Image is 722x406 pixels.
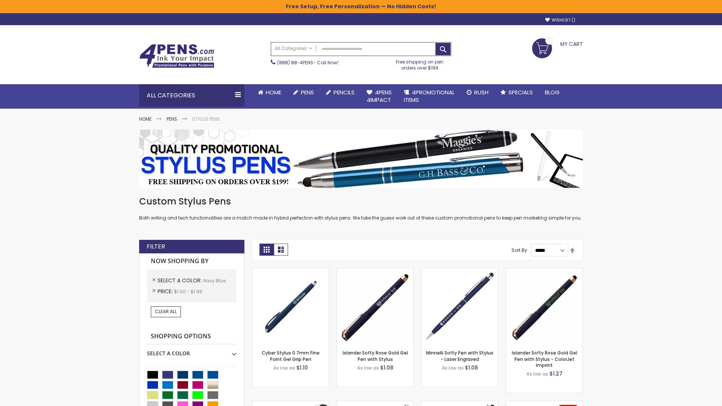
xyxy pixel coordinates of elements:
a: Clear All [151,306,181,317]
h1: Custom Stylus Pens [139,195,583,208]
span: $1.10 [296,364,308,371]
a: All Categories [271,42,316,55]
a: Minnelli Softy Pen with Stylus - Laser Engraved-Navy Blue [422,268,498,274]
div: All Categories [139,84,244,107]
span: Pencils [334,88,355,96]
a: Pens [287,84,320,101]
a: Islander Softy Rose Gold Gel Pen with Stylus - ColorJet Imprint [512,350,577,368]
img: Islander Softy Rose Gold Gel Pen with Stylus-Navy Blue [337,268,413,344]
a: Pens [167,116,177,122]
img: Cyber Stylus 0.7mm Fine Point Gel Grip Pen-Navy Blue [252,268,329,344]
a: Home [139,116,152,122]
a: 4PROMOTIONALITEMS [398,84,461,109]
a: Wishlist [545,17,575,23]
img: Islander Softy Rose Gold Gel Pen with Stylus - ColorJet Imprint-Navy Blue [506,268,582,344]
span: Navy Blue [203,277,226,284]
a: Islander Softy Rose Gold Gel Pen with Stylus-Navy Blue [337,268,413,274]
a: 4Pens4impact [361,84,398,109]
span: Pens [301,88,314,96]
a: Specials [494,84,539,101]
a: Rush [461,84,494,101]
span: As low as [526,371,548,377]
strong: Filter [147,242,165,251]
a: (888) 88-4PENS [277,59,313,66]
div: Free shipping on pen orders over $199 [388,56,452,71]
span: Clear All [155,308,177,315]
span: As low as [357,365,379,371]
span: All Categories [275,45,312,52]
span: $1.08 [380,364,393,371]
a: Blog [539,84,566,101]
span: $1.27 [549,370,563,377]
img: Minnelli Softy Pen with Stylus - Laser Engraved-Navy Blue [422,268,498,344]
div: Both writing and tech functionalities are a match made in hybrid perfection with stylus pens. We ... [139,195,583,221]
a: Home [252,84,287,101]
a: Cyber Stylus 0.7mm Fine Point Gel Grip Pen [262,350,320,362]
strong: Now Shopping by [147,253,237,269]
label: Sort By [511,247,527,253]
div: Select A Color [147,344,237,357]
span: As low as [442,365,464,371]
span: Specials [508,88,533,96]
a: Islander Softy Rose Gold Gel Pen with Stylus [343,350,408,362]
span: Select A Color [158,277,203,284]
span: 4Pens 4impact [367,88,392,104]
span: $1.00 - $1.99 [174,288,202,295]
span: 4PROMOTIONAL ITEMS [404,88,455,104]
span: Price [158,288,174,295]
span: Blog [545,88,560,96]
strong: Stylus Pens [192,116,220,122]
strong: Grid [259,244,274,256]
a: Minnelli Softy Pen with Stylus - Laser Engraved [426,350,493,362]
span: $1.08 [465,364,478,371]
img: Stylus Pens [139,130,583,188]
span: As low as [273,365,295,371]
a: Cyber Stylus 0.7mm Fine Point Gel Grip Pen-Navy Blue [252,268,329,274]
a: Pencils [320,84,361,101]
a: Islander Softy Rose Gold Gel Pen with Stylus - ColorJet Imprint-Navy Blue [506,268,582,274]
strong: Shopping Options [147,329,237,345]
span: Rush [474,88,488,96]
span: Home [266,88,281,96]
img: 4Pens Custom Pens and Promotional Products [139,44,214,68]
span: - Call Now! [277,59,338,66]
